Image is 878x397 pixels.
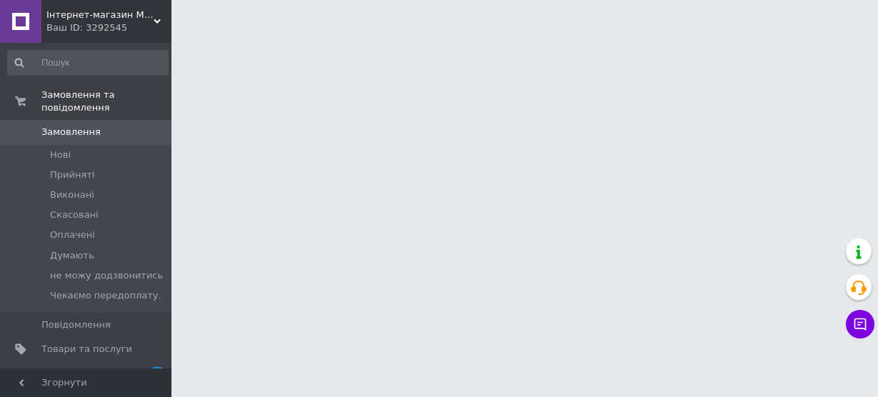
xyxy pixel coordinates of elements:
[50,169,94,181] span: Прийняті
[50,189,94,201] span: Виконані
[846,310,874,338] button: Чат з покупцем
[50,249,94,262] span: Думають
[50,269,163,282] span: не можу додзвонитись
[46,21,171,34] div: Ваш ID: 3292545
[46,9,154,21] span: Інтернет-магазин MebliSi
[41,318,111,331] span: Повідомлення
[41,343,132,356] span: Товари та послуги
[41,126,101,139] span: Замовлення
[50,289,161,302] span: Чекаємо передоплату.
[7,50,169,76] input: Пошук
[41,367,147,380] span: [DEMOGRAPHIC_DATA]
[50,149,71,161] span: Нові
[50,228,95,241] span: Оплачені
[41,89,171,114] span: Замовлення та повідомлення
[150,367,164,379] span: 2
[50,208,99,221] span: Скасовані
